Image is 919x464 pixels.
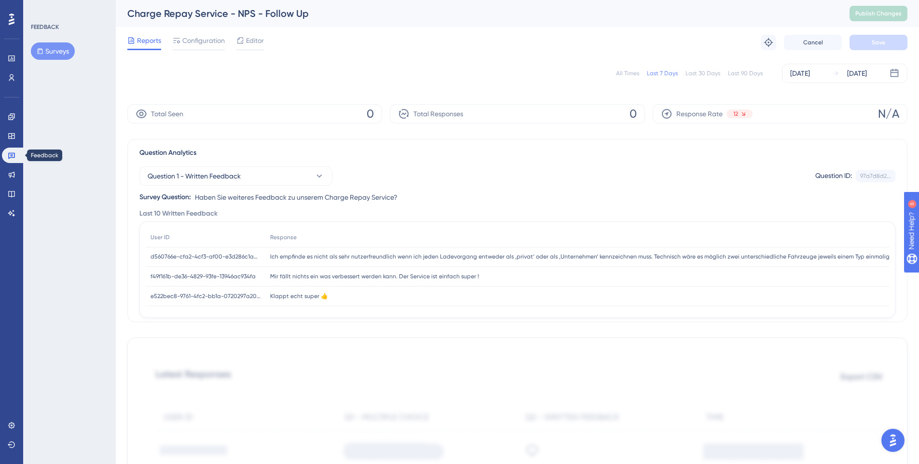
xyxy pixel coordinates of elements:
div: 6 [67,5,70,13]
span: Cancel [803,39,823,46]
span: 0 [630,106,637,122]
button: Surveys [31,42,75,60]
span: Response [270,233,297,241]
span: Publish Changes [855,10,902,17]
button: Publish Changes [850,6,907,21]
span: Haben Sie weiteres Feedback zu unserem Charge Repay Service? [195,191,398,203]
iframe: UserGuiding AI Assistant Launcher [878,426,907,455]
span: Need Help? [23,2,60,14]
div: 97a7d8d2... [860,172,891,180]
div: FEEDBACK [31,23,59,31]
span: Question 1 - Written Feedback [148,170,241,182]
div: Survey Question: [139,191,191,203]
span: 12 [733,110,738,118]
span: Total Responses [413,108,463,120]
div: Last 7 Days [647,69,678,77]
span: e522bec8-9761-4fc2-bb1a-0720297a2000 [151,292,261,300]
div: [DATE] [790,68,810,79]
span: Configuration [182,35,225,46]
span: Save [872,39,885,46]
button: Save [850,35,907,50]
div: [DATE] [847,68,867,79]
span: Reports [137,35,161,46]
span: Mir fällt nichts ein was verbessert werden kann. Der Service ist einfach super ! [270,273,479,280]
div: Question ID: [815,170,852,182]
button: Cancel [784,35,842,50]
div: Last 90 Days [728,69,763,77]
span: Last 10 Written Feedback [139,208,218,219]
span: Response Rate [676,108,723,120]
button: Question 1 - Written Feedback [139,166,332,186]
div: Charge Repay Service - NPS - Follow Up [127,7,825,20]
span: Editor [246,35,264,46]
span: N/A [878,106,899,122]
span: Question Analytics [139,147,196,159]
span: 0 [367,106,374,122]
span: f49f161b-de36-4829-93fe-13946ac934fa [151,273,256,280]
span: Total Seen [151,108,183,120]
span: Klappt echt super 👍 [270,292,328,300]
div: Last 30 Days [686,69,720,77]
span: User ID [151,233,170,241]
span: d560766e-cfa2-4cf3-af00-e3d286c1a8ad [151,253,261,260]
div: All Times [616,69,639,77]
